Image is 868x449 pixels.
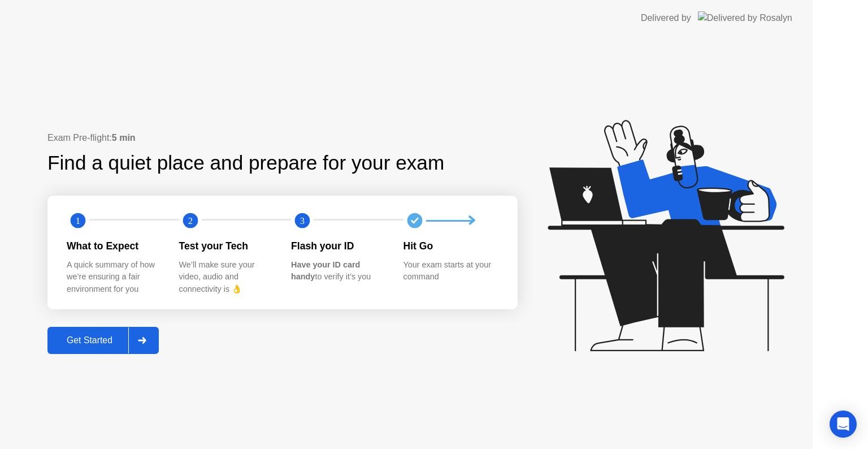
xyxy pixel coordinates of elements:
[67,259,161,296] div: A quick summary of how we’re ensuring a fair environment for you
[112,133,136,143] b: 5 min
[51,335,128,346] div: Get Started
[403,259,498,283] div: Your exam starts at your command
[76,215,80,226] text: 1
[47,148,446,178] div: Find a quiet place and prepare for your exam
[67,239,161,253] div: What to Expect
[403,239,498,253] div: Hit Go
[698,11,792,24] img: Delivered by Rosalyn
[291,239,385,253] div: Flash your ID
[641,11,691,25] div: Delivered by
[291,260,360,282] b: Have your ID card handy
[179,259,274,296] div: We’ll make sure your video, audio and connectivity is 👌
[291,259,385,283] div: to verify it’s you
[47,327,159,354] button: Get Started
[830,411,857,438] div: Open Intercom Messenger
[188,215,192,226] text: 2
[300,215,305,226] text: 3
[47,131,518,145] div: Exam Pre-flight:
[179,239,274,253] div: Test your Tech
